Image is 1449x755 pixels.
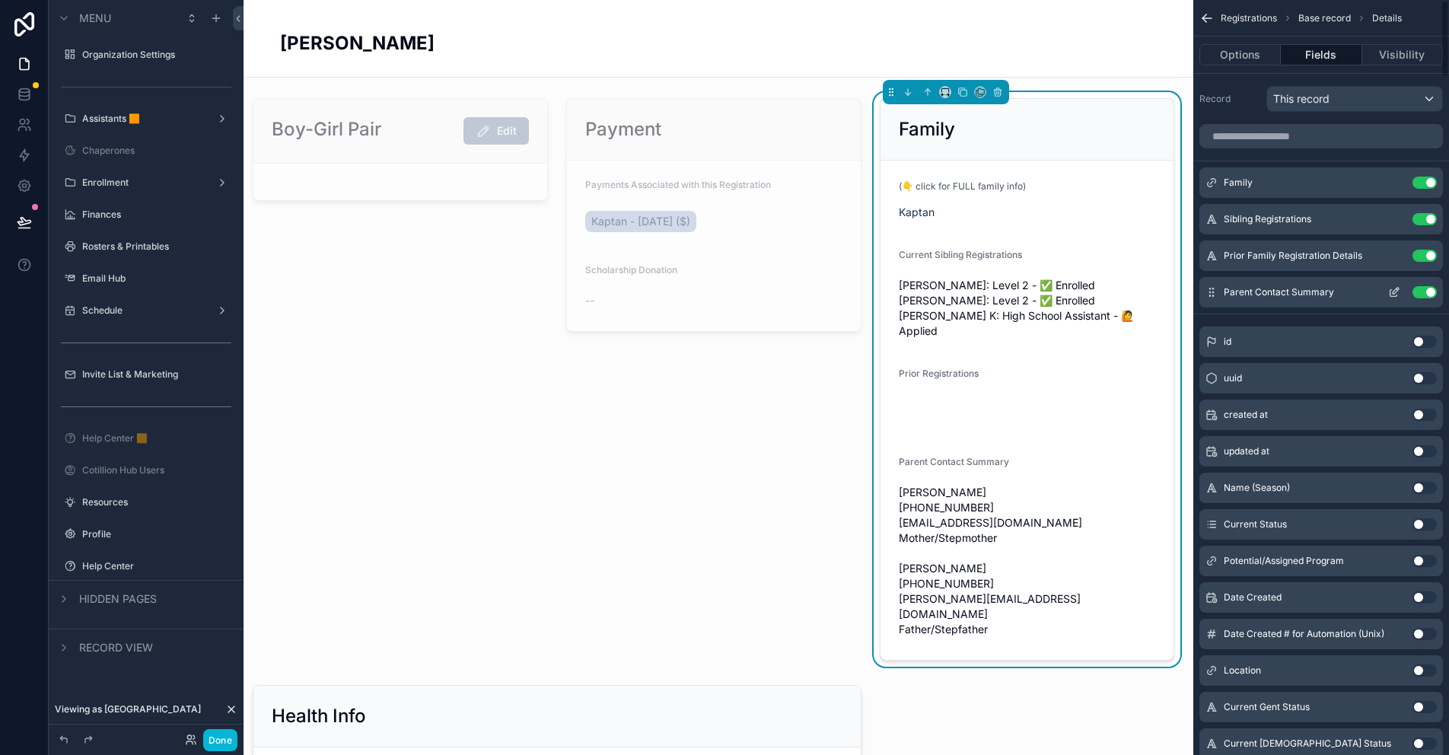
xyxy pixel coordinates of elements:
[1224,213,1311,225] span: Sibling Registrations
[1199,44,1281,65] button: Options
[1224,372,1242,384] span: uuid
[1221,12,1277,24] span: Registrations
[55,703,201,715] span: Viewing as [GEOGRAPHIC_DATA]
[82,560,231,572] label: Help Center
[82,209,231,221] label: Finances
[82,496,231,508] label: Resources
[82,177,210,189] label: Enrollment
[203,729,237,751] button: Done
[1224,664,1261,677] span: Location
[1224,518,1287,530] span: Current Status
[1224,701,1310,713] span: Current Gent Status
[82,304,210,317] label: Schedule
[1273,91,1330,107] span: This record
[82,432,231,444] label: Help Center 🟧
[1224,555,1344,567] span: Potential/Assigned Program
[1224,177,1253,189] span: Family
[82,241,231,253] label: Rosters & Printables
[1224,628,1384,640] span: Date Created # for Automation (Unix)
[82,368,231,381] label: Invite List & Marketing
[82,113,210,125] label: Assistants 🟧
[1362,44,1443,65] button: Visibility
[899,180,1026,193] span: (👇 click for FULL family info)
[82,49,231,61] label: Organization Settings
[1224,482,1290,494] span: Name (Season)
[1224,591,1282,604] span: Date Created
[82,145,231,157] label: Chaperones
[899,485,1156,637] span: [PERSON_NAME] [PHONE_NUMBER] [EMAIL_ADDRESS][DOMAIN_NAME] Mother/Stepmother [PERSON_NAME] [PHONE_...
[82,272,231,285] label: Email Hub
[1281,44,1361,65] button: Fields
[1224,336,1231,348] span: id
[1224,286,1334,298] span: Parent Contact Summary
[280,30,435,56] h2: [PERSON_NAME]
[899,368,979,379] span: Prior Registrations
[79,640,153,655] span: Record view
[79,11,111,26] span: Menu
[899,117,955,142] h2: Family
[899,205,935,220] a: Kaptan
[79,591,157,607] span: Hidden pages
[899,249,1022,260] span: Current Sibling Registrations
[1266,86,1443,112] button: This record
[1199,93,1260,105] label: Record
[1224,409,1268,421] span: created at
[82,464,231,476] label: Cotillion Hub Users
[82,528,231,540] label: Profile
[899,278,1156,339] span: [PERSON_NAME]: Level 2 - ✅ Enrolled [PERSON_NAME]: Level 2 - ✅ Enrolled [PERSON_NAME] K: High Sch...
[1298,12,1351,24] span: Base record
[1224,445,1269,457] span: updated at
[1224,250,1362,262] span: Prior Family Registration Details
[1372,12,1402,24] span: Details
[899,456,1009,467] span: Parent Contact Summary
